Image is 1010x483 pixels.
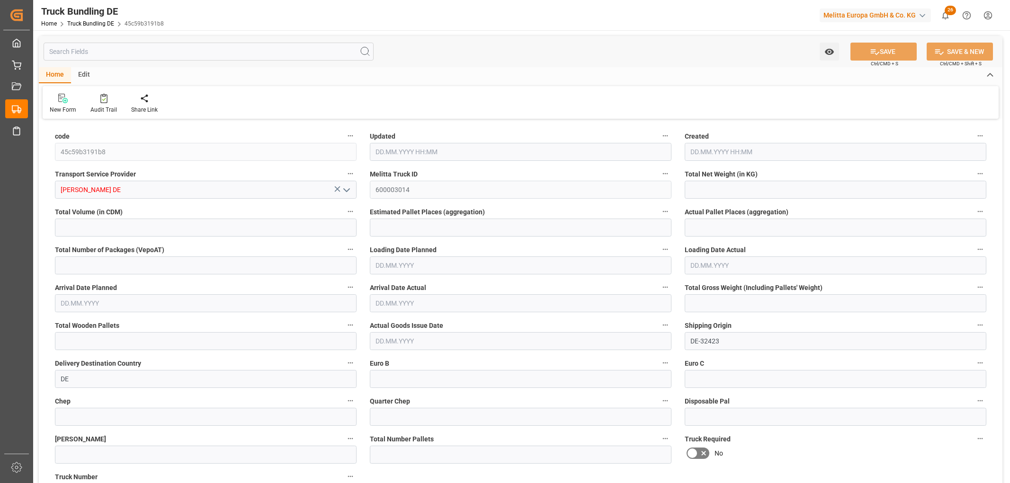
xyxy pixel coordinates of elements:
span: Total Wooden Pallets [55,321,119,331]
span: Arrival Date Planned [55,283,117,293]
input: Search Fields [44,43,374,61]
button: open menu [339,183,353,197]
button: Euro C [974,357,986,369]
button: Shipping Origin [974,319,986,331]
span: Total Gross Weight (Including Pallets' Weight) [685,283,822,293]
button: Truck Required [974,432,986,445]
div: Share Link [131,105,158,114]
span: Truck Required [685,434,731,444]
span: Updated [370,132,395,141]
button: Truck Number [344,470,357,483]
button: Created [974,130,986,142]
button: Total Number of Packages (VepoAT) [344,243,357,255]
span: Shipping Origin [685,321,732,331]
button: Chep [344,395,357,407]
span: Total Net Weight (in KG) [685,169,758,179]
button: Actual Goods Issue Date [659,319,671,331]
span: Arrival Date Actual [370,283,426,293]
a: Truck Bundling DE [67,20,114,27]
input: DD.MM.YYYY [685,256,986,274]
button: SAVE [850,43,917,61]
span: Transport Service Provider [55,169,136,179]
button: [PERSON_NAME] [344,432,357,445]
button: Quarter Chep [659,395,671,407]
button: Estimated Pallet Places (aggregation) [659,205,671,218]
div: Edit [71,67,97,83]
span: Total Number of Packages (VepoAT) [55,245,164,255]
button: Total Wooden Pallets [344,319,357,331]
input: DD.MM.YYYY [55,294,357,312]
span: [PERSON_NAME] [55,434,106,444]
span: Estimated Pallet Places (aggregation) [370,207,485,217]
button: Delivery Destination Country [344,357,357,369]
button: Transport Service Provider [344,167,357,180]
a: Home [41,20,57,27]
span: Truck Number [55,472,98,482]
span: Actual Goods Issue Date [370,321,443,331]
div: Truck Bundling DE [41,4,164,18]
button: code [344,130,357,142]
button: SAVE & NEW [927,43,993,61]
button: Total Volume (in CDM) [344,205,357,218]
button: Total Net Weight (in KG) [974,167,986,180]
span: Euro C [685,359,704,369]
span: Chep [55,396,71,406]
input: DD.MM.YYYY HH:MM [685,143,986,161]
span: 26 [945,6,956,15]
button: Melitta Truck ID [659,167,671,180]
button: Arrival Date Actual [659,281,671,293]
span: Loading Date Actual [685,245,746,255]
span: Loading Date Planned [370,245,437,255]
span: No [715,448,723,458]
span: Melitta Truck ID [370,169,418,179]
input: DD.MM.YYYY [370,332,671,350]
input: DD.MM.YYYY [370,256,671,274]
div: Audit Trail [90,105,117,114]
button: Total Gross Weight (Including Pallets' Weight) [974,281,986,293]
span: Ctrl/CMD + Shift + S [940,60,982,67]
div: Home [39,67,71,83]
span: code [55,132,70,141]
button: Loading Date Actual [974,243,986,255]
span: Ctrl/CMD + S [871,60,898,67]
span: Delivery Destination Country [55,359,141,369]
button: Updated [659,130,671,142]
button: Melitta Europa GmbH & Co. KG [820,6,935,24]
button: Arrival Date Planned [344,281,357,293]
span: Total Volume (in CDM) [55,207,123,217]
span: Actual Pallet Places (aggregation) [685,207,788,217]
span: Total Number Pallets [370,434,434,444]
button: Help Center [956,5,977,26]
span: Euro B [370,359,389,369]
div: New Form [50,105,76,114]
input: DD.MM.YYYY HH:MM [370,143,671,161]
button: Disposable Pal [974,395,986,407]
span: Quarter Chep [370,396,410,406]
span: Created [685,132,709,141]
button: Loading Date Planned [659,243,671,255]
div: Melitta Europa GmbH & Co. KG [820,9,931,22]
button: show 26 new notifications [935,5,956,26]
button: Actual Pallet Places (aggregation) [974,205,986,218]
button: Total Number Pallets [659,432,671,445]
button: Euro B [659,357,671,369]
button: open menu [820,43,839,61]
span: Disposable Pal [685,396,730,406]
input: DD.MM.YYYY [370,294,671,312]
